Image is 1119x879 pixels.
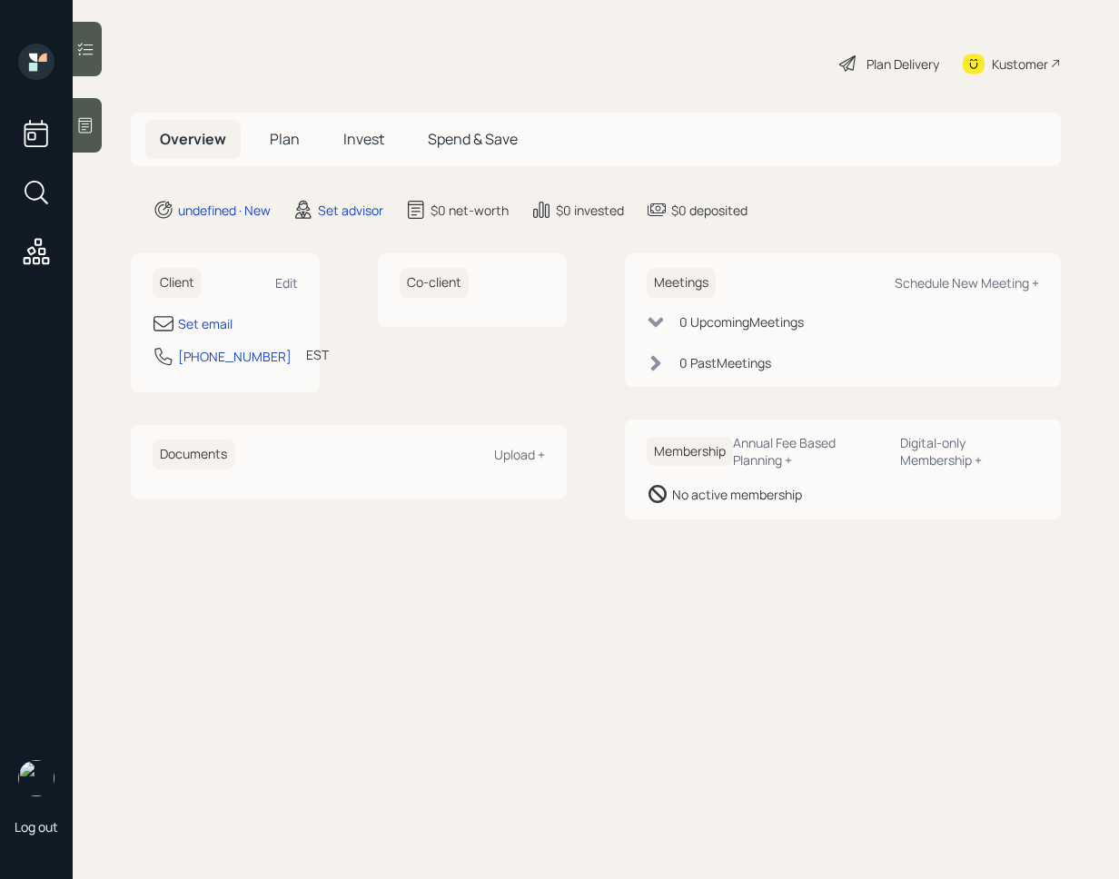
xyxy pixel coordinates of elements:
[671,201,748,220] div: $0 deposited
[15,818,58,835] div: Log out
[18,760,54,796] img: retirable_logo.png
[679,353,771,372] div: 0 Past Meeting s
[556,201,624,220] div: $0 invested
[178,201,271,220] div: undefined · New
[153,268,202,298] h6: Client
[672,485,802,504] div: No active membership
[318,201,383,220] div: Set advisor
[178,347,292,366] div: [PHONE_NUMBER]
[647,437,733,467] h6: Membership
[275,274,298,291] div: Edit
[160,129,226,149] span: Overview
[895,274,1039,291] div: Schedule New Meeting +
[400,268,469,298] h6: Co-client
[428,129,518,149] span: Spend & Save
[306,345,329,364] div: EST
[178,314,233,333] div: Set email
[343,129,384,149] span: Invest
[431,201,509,220] div: $0 net-worth
[900,434,1039,469] div: Digital-only Membership +
[866,54,939,74] div: Plan Delivery
[270,129,300,149] span: Plan
[992,54,1048,74] div: Kustomer
[494,446,545,463] div: Upload +
[647,268,716,298] h6: Meetings
[733,434,886,469] div: Annual Fee Based Planning +
[679,312,804,331] div: 0 Upcoming Meeting s
[153,439,234,469] h6: Documents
